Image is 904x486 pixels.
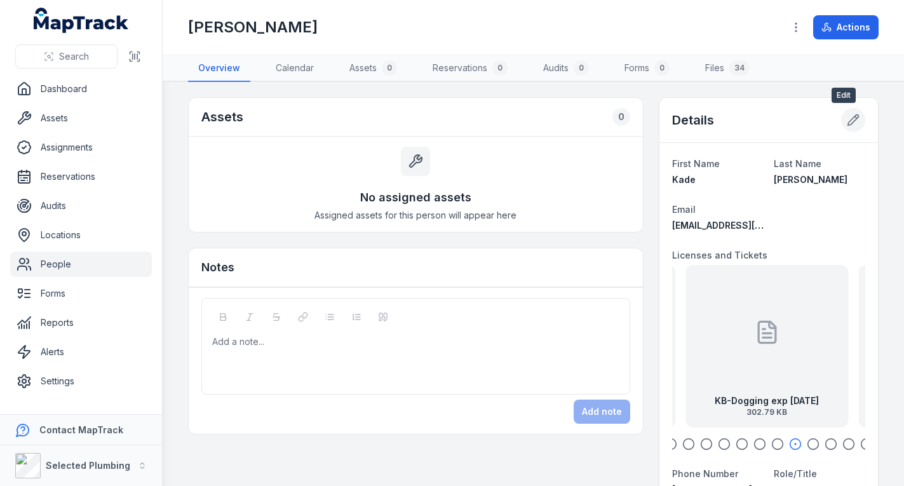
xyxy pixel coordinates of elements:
a: Forms [10,281,152,306]
span: [EMAIL_ADDRESS][DOMAIN_NAME] [672,220,825,231]
a: Assets0 [339,55,407,82]
span: Assigned assets for this person will appear here [314,209,516,222]
a: MapTrack [34,8,129,33]
button: Actions [813,15,879,39]
strong: KB-Dogging exp [DATE] [715,395,819,407]
span: Kade [672,174,696,185]
span: [PERSON_NAME] [774,174,847,185]
strong: Selected Plumbing [46,460,130,471]
a: Reports [10,310,152,335]
span: 302.79 KB [715,407,819,417]
div: 0 [574,60,589,76]
div: 34 [729,60,750,76]
a: People [10,252,152,277]
a: Calendar [266,55,324,82]
a: Files34 [695,55,760,82]
h1: [PERSON_NAME] [188,17,318,37]
a: Alerts [10,339,152,365]
strong: Contact MapTrack [39,424,123,435]
span: Email [672,204,696,215]
a: Locations [10,222,152,248]
a: Forms0 [614,55,680,82]
span: First Name [672,158,720,169]
span: Licenses and Tickets [672,250,767,260]
a: Audits [10,193,152,219]
div: 0 [612,108,630,126]
span: Last Name [774,158,821,169]
a: Reservations [10,164,152,189]
div: 0 [492,60,508,76]
span: Search [59,50,89,63]
a: Assignments [10,135,152,160]
h3: No assigned assets [360,189,471,206]
button: Search [15,44,118,69]
a: Audits0 [533,55,599,82]
span: Edit [832,88,856,103]
a: Overview [188,55,250,82]
div: 0 [654,60,670,76]
a: Dashboard [10,76,152,102]
span: Role/Title [774,468,817,479]
a: Reservations0 [422,55,518,82]
a: Settings [10,368,152,394]
span: Phone Number [672,468,738,479]
h2: Details [672,111,714,129]
h2: Assets [201,108,243,126]
h3: Notes [201,259,234,276]
div: 0 [382,60,397,76]
a: Assets [10,105,152,131]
